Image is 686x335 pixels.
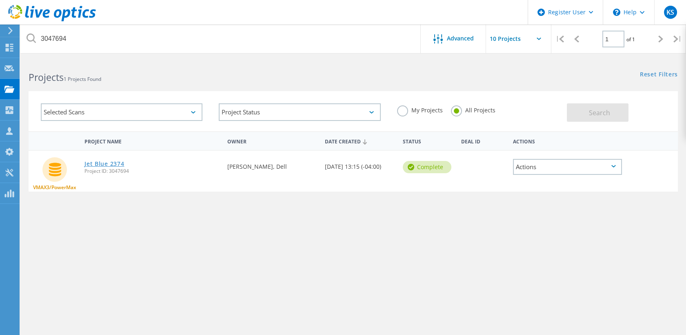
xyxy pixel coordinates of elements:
[669,25,686,54] div: |
[613,9,620,16] svg: \n
[41,103,202,121] div: Selected Scans
[640,71,678,78] a: Reset Filters
[8,17,96,23] a: Live Optics Dashboard
[64,76,101,83] span: 1 Projects Found
[84,161,124,167] a: Jet Blue 2374
[219,103,380,121] div: Project Status
[567,103,628,122] button: Search
[403,161,451,173] div: Complete
[33,185,76,190] span: VMAX3/PowerMax
[321,133,399,149] div: Date Created
[223,133,321,148] div: Owner
[84,169,219,174] span: Project ID: 3047694
[457,133,509,148] div: Deal Id
[20,25,421,53] input: Search projects by name, owner, ID, company, etc
[509,133,626,148] div: Actions
[589,108,610,117] span: Search
[626,36,635,43] span: of 1
[451,105,495,113] label: All Projects
[513,159,622,175] div: Actions
[447,36,474,41] span: Advanced
[29,71,64,84] b: Projects
[399,133,457,148] div: Status
[80,133,223,148] div: Project Name
[666,9,674,16] span: KS
[551,25,568,54] div: |
[321,151,399,178] div: [DATE] 13:15 (-04:00)
[223,151,321,178] div: [PERSON_NAME], Dell
[397,105,443,113] label: My Projects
